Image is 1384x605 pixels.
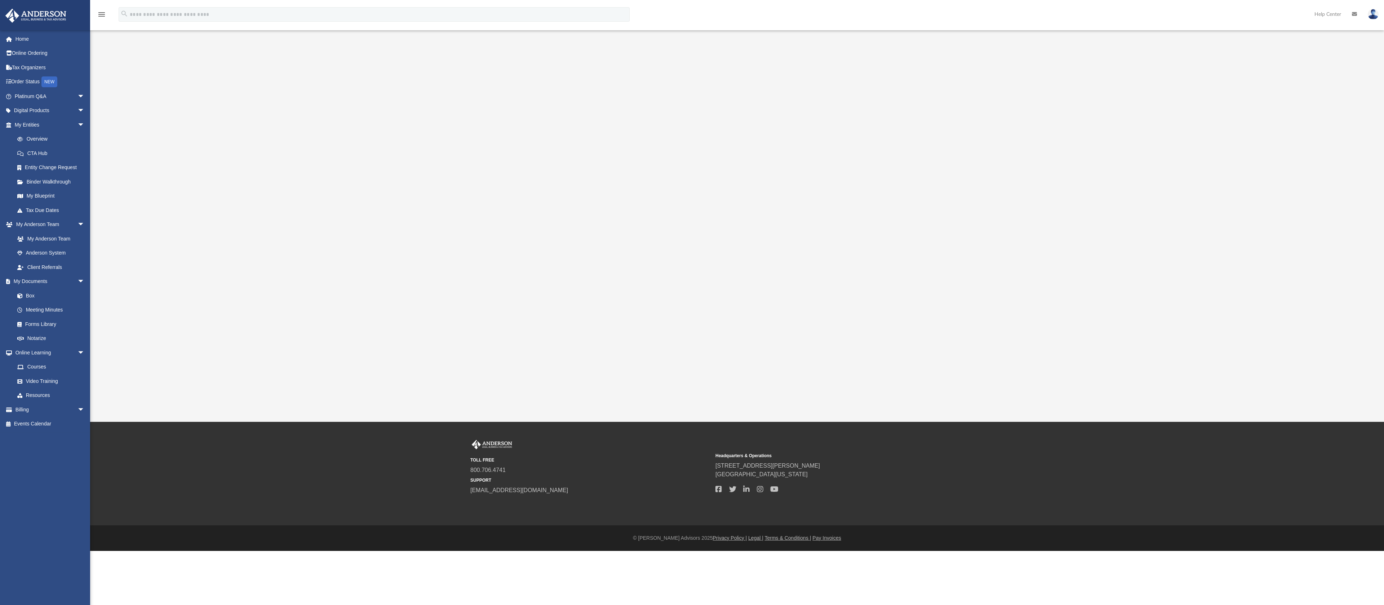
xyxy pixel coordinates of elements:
[3,9,68,23] img: Anderson Advisors Platinum Portal
[10,203,96,217] a: Tax Due Dates
[97,10,106,19] i: menu
[10,388,92,403] a: Resources
[470,487,568,493] a: [EMAIL_ADDRESS][DOMAIN_NAME]
[10,175,96,189] a: Binder Walkthrough
[10,288,88,303] a: Box
[5,103,96,118] a: Digital Productsarrow_drop_down
[812,535,841,541] a: Pay Invoices
[10,331,92,346] a: Notarize
[10,146,96,160] a: CTA Hub
[5,118,96,132] a: My Entitiesarrow_drop_down
[77,217,92,232] span: arrow_drop_down
[10,260,92,274] a: Client Referrals
[715,463,820,469] a: [STREET_ADDRESS][PERSON_NAME]
[77,103,92,118] span: arrow_drop_down
[715,452,955,459] small: Headquarters & Operations
[120,10,128,18] i: search
[97,14,106,19] a: menu
[77,345,92,360] span: arrow_drop_down
[10,160,96,175] a: Entity Change Request
[10,189,92,203] a: My Blueprint
[5,75,96,89] a: Order StatusNEW
[470,440,514,449] img: Anderson Advisors Platinum Portal
[41,76,57,87] div: NEW
[713,535,747,541] a: Privacy Policy |
[5,60,96,75] a: Tax Organizers
[77,89,92,104] span: arrow_drop_down
[470,457,710,463] small: TOLL FREE
[10,317,88,331] a: Forms Library
[10,374,88,388] a: Video Training
[10,303,92,317] a: Meeting Minutes
[5,89,96,103] a: Platinum Q&Aarrow_drop_down
[470,477,710,483] small: SUPPORT
[90,534,1384,542] div: © [PERSON_NAME] Advisors 2025
[470,467,506,473] a: 800.706.4741
[77,402,92,417] span: arrow_drop_down
[10,231,88,246] a: My Anderson Team
[77,118,92,132] span: arrow_drop_down
[5,46,96,61] a: Online Ordering
[715,471,808,477] a: [GEOGRAPHIC_DATA][US_STATE]
[5,217,92,232] a: My Anderson Teamarrow_drop_down
[10,360,92,374] a: Courses
[10,246,92,260] a: Anderson System
[5,402,96,417] a: Billingarrow_drop_down
[765,535,811,541] a: Terms & Conditions |
[5,345,92,360] a: Online Learningarrow_drop_down
[5,32,96,46] a: Home
[5,274,92,289] a: My Documentsarrow_drop_down
[77,274,92,289] span: arrow_drop_down
[748,535,763,541] a: Legal |
[1368,9,1379,19] img: User Pic
[5,417,96,431] a: Events Calendar
[10,132,96,146] a: Overview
